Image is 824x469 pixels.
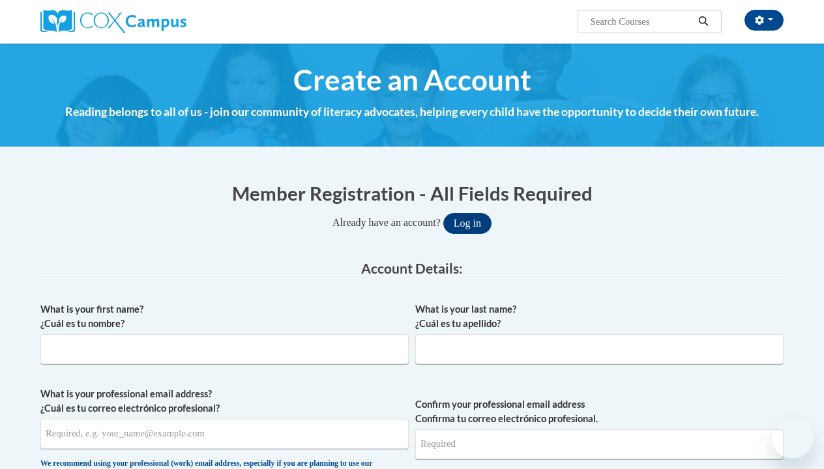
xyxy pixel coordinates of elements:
[772,417,814,459] iframe: Button to launch messaging window
[361,260,463,276] span: Account Details:
[443,213,492,234] button: Log in
[744,10,784,31] button: Account Settings
[40,104,784,121] h4: Reading belongs to all of us - join our community of literacy advocates, helping every child have...
[40,10,186,33] img: Cox Campus
[415,302,784,331] label: What is your last name? ¿Cuál es tu apellido?
[293,63,531,97] span: Create an Account
[415,397,784,426] label: Confirm your professional email address Confirma tu correo electrónico profesional.
[589,14,694,29] input: Search Courses
[40,180,784,206] h1: Member Registration - All Fields Required
[40,334,409,364] input: Metadata input
[332,217,441,228] span: Already have an account?
[694,14,713,29] button: Search
[40,302,409,331] label: What is your first name? ¿Cuál es tu nombre?
[415,429,784,459] input: Required
[415,334,784,364] input: Metadata input
[40,419,409,449] input: Metadata input
[40,387,409,416] label: What is your professional email address? ¿Cuál es tu correo electrónico profesional?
